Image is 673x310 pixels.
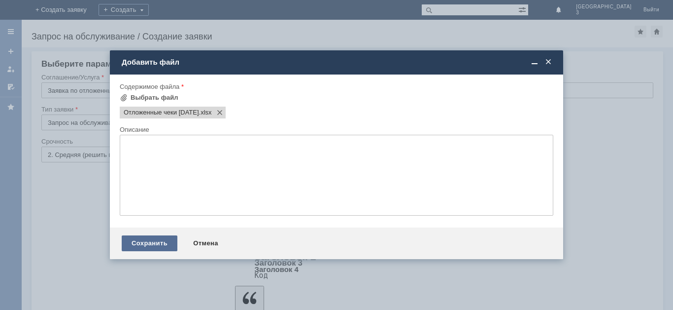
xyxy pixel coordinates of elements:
span: Отложенные чеки 16.09.2025.xlsx [124,109,199,116]
span: Отложенные чеки 16.09.2025.xlsx [199,109,212,116]
div: Выбрать файл [131,94,178,102]
span: Закрыть [543,58,553,67]
div: [PERSON_NAME] [PERSON_NAME]А /[PERSON_NAME] удалить отложенные чеки. [4,4,144,28]
div: Добавить файл [122,58,553,67]
div: Содержимое файла [120,83,551,90]
span: Свернуть (Ctrl + M) [530,58,539,67]
div: Описание [120,126,551,133]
